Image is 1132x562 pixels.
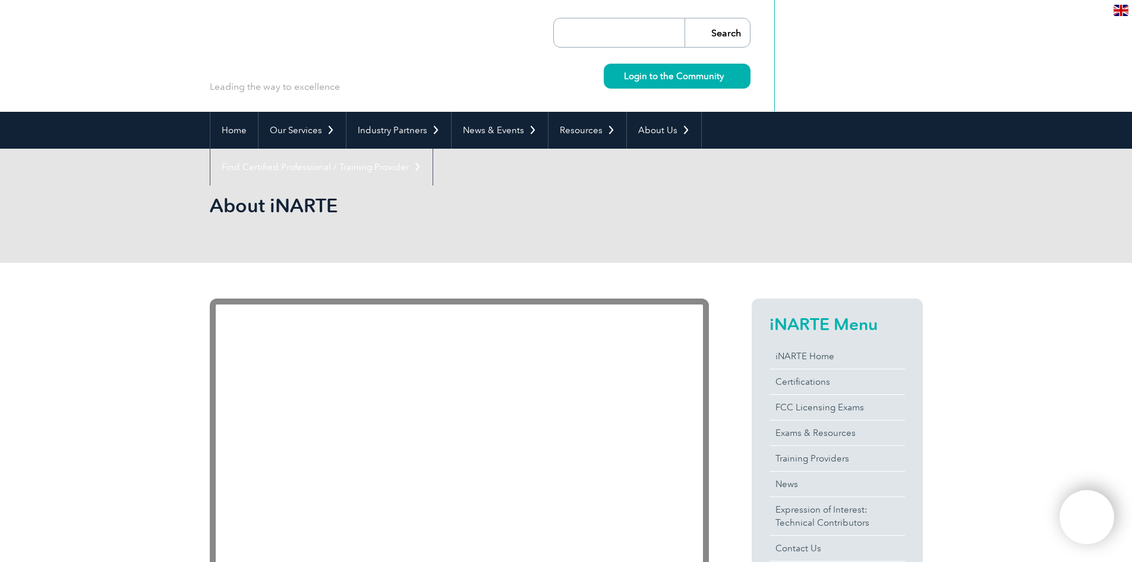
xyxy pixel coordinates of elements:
a: Training Providers [770,446,905,471]
a: Expression of Interest:Technical Contributors [770,497,905,535]
a: News & Events [452,112,548,149]
a: Certifications [770,369,905,394]
img: en [1114,5,1128,16]
a: Home [210,112,258,149]
img: svg+xml;nitro-empty-id=MzU4OjIyMw==-1;base64,PHN2ZyB2aWV3Qm94PSIwIDAgMTEgMTEiIHdpZHRoPSIxMSIgaGVp... [724,73,730,79]
p: Leading the way to excellence [210,80,340,93]
input: Search [685,18,750,47]
a: iNARTE Home [770,344,905,369]
a: Industry Partners [346,112,451,149]
a: Contact Us [770,536,905,561]
a: Resources [548,112,626,149]
a: About Us [627,112,701,149]
a: Exams & Resources [770,420,905,445]
a: Find Certified Professional / Training Provider [210,149,433,186]
h2: iNARTE Menu [770,315,905,334]
a: FCC Licensing Exams [770,395,905,420]
a: Our Services [258,112,346,149]
h2: About iNARTE [210,196,709,215]
a: News [770,472,905,497]
img: svg+xml;nitro-empty-id=OTA2OjExNg==-1;base64,PHN2ZyB2aWV3Qm94PSIwIDAgNDAwIDQwMCIgd2lkdGg9IjQwMCIg... [1072,503,1102,532]
a: Login to the Community [604,64,751,89]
